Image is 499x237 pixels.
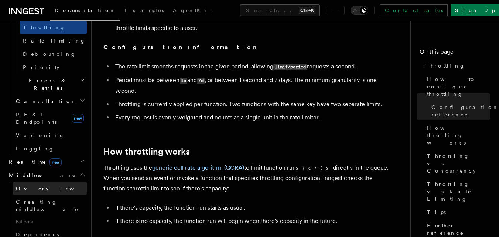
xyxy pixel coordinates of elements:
[16,146,54,152] span: Logging
[13,95,87,108] button: Cancellation
[124,7,164,13] span: Examples
[273,64,307,70] code: limit/period
[120,2,168,20] a: Examples
[103,44,257,51] strong: Configuration information
[113,216,399,226] li: If there is no capacity, the function run will begin when there's capacity in the future.
[431,104,499,118] span: Configuration reference
[113,61,399,72] li: The rate limit smooths requests in the given period, allowing requests a second.
[296,164,333,171] em: starts
[103,163,399,194] p: Throttling uses the to limit function run directly in the queue. When you send an event or invoke...
[423,62,465,70] span: Throttling
[13,77,80,92] span: Errors & Retries
[427,209,446,216] span: Tips
[16,199,79,212] span: Creating middleware
[13,182,87,195] a: Overview
[13,129,87,142] a: Versioning
[72,114,84,123] span: new
[20,34,87,47] a: Rate limiting
[113,99,399,109] li: Throttling is currently applied per function. Two functions with the same key have two separate l...
[299,7,315,14] kbd: Ctrl+K
[427,180,490,203] span: Throttling vs Rate Limiting
[23,24,65,30] span: Throttling
[23,64,59,70] span: Priority
[428,101,490,121] a: Configuration reference
[20,47,87,61] a: Debouncing
[113,75,399,96] li: Period must be between and , or between 1 second and 7 days. The minimum granularity is one second.
[13,216,87,228] span: Patterns
[113,12,399,33] li: : An optional expression which returns a throttling key using event data. This allows you to appl...
[240,4,320,16] button: Search...Ctrl+K
[420,47,490,59] h4: On this page
[427,124,490,146] span: How throttling works
[173,7,212,13] span: AgentKit
[424,177,490,206] a: Throttling vs Rate Limiting
[6,169,87,182] button: Middleware
[427,222,490,237] span: Further reference
[23,51,76,57] span: Debouncing
[113,112,399,123] li: Every request is evenly weighted and counts as a single unit in the rate limiter.
[6,172,76,179] span: Middleware
[424,121,490,149] a: How throttling works
[16,112,57,125] span: REST Endpoints
[20,61,87,74] a: Priority
[23,38,86,44] span: Rate limiting
[13,74,87,95] button: Errors & Retries
[168,2,216,20] a: AgentKit
[152,164,244,171] a: generic cell rate algorithm (GCRA)
[424,149,490,177] a: Throttling vs Concurrency
[103,146,190,157] a: How throttling works
[49,158,62,166] span: new
[13,98,77,105] span: Cancellation
[424,72,490,101] a: How to configure throttling
[427,152,490,175] span: Throttling vs Concurrency
[420,59,490,72] a: Throttling
[351,6,368,15] button: Toggle dark mode
[427,75,490,98] span: How to configure throttling
[20,21,87,34] a: Throttling
[50,2,120,21] a: Documentation
[13,195,87,216] a: Creating middleware
[380,4,448,16] a: Contact sales
[16,186,92,192] span: Overview
[16,132,65,138] span: Versioning
[6,158,62,166] span: Realtime
[113,203,399,213] li: If there's capacity, the function run starts as usual.
[13,108,87,129] a: REST Endpointsnew
[6,155,87,169] button: Realtimenew
[13,142,87,155] a: Logging
[180,78,187,84] code: 1s
[197,78,205,84] code: 7d
[55,7,116,13] span: Documentation
[424,206,490,219] a: Tips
